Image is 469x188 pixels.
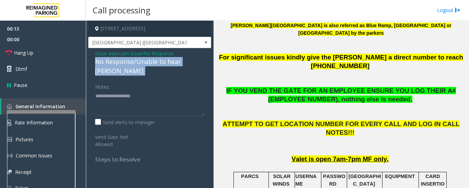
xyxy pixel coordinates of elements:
span: Pause [14,81,27,89]
span: PASSWORD [323,174,345,187]
label: Send alerts to manager [95,119,155,126]
span: SOLAR WINDS [273,174,290,187]
span: USERNAME [295,174,317,187]
span: EQUIPMENT [385,174,415,179]
span: IF YOU VEND THE GATE FOR AN EMPLOYEE ENSURE YOU LOG THEIR A# (EMPLOYEE NUMBER), nothing else is n... [226,87,456,103]
span: Dtmf [15,65,27,73]
h3: Call processing [89,2,154,19]
span: ATTEMPT TO GET LOCATION NUMBER FOR EVERY CALL AND LOG IN CALL NOTES!!! [222,120,459,136]
span: - [107,50,174,57]
h4: Steps to Resolve [95,156,204,163]
label: Vend Gate Not Allowed [93,131,140,148]
span: Issue [95,50,107,57]
img: 'icon' [7,104,12,109]
span: Hang Up [14,49,33,56]
img: logout [455,7,460,14]
label: Notes: [95,81,110,90]
span: Valet is open 7am-7pm MF only. [291,155,389,163]
a: Logout [437,7,460,14]
span: PARCS [241,174,259,179]
span: . [410,96,412,103]
a: General Information [1,98,86,114]
b: [PERSON_NAME][GEOGRAPHIC_DATA] is also referred as Blue Ramp, [GEOGRAPHIC_DATA] or [GEOGRAPHIC_DA... [231,23,451,36]
h4: [STREET_ADDRESS] [88,21,211,37]
span: General Information [15,103,65,110]
div: No Response/Unable to hear [PERSON_NAME] [95,57,204,76]
span: [GEOGRAPHIC_DATA] ([GEOGRAPHIC_DATA]) [89,37,186,48]
span: For significant issues kindly give the [PERSON_NAME] a direct number to reach [PHONE_NUMBER] [219,54,463,69]
span: Intercom Issue/No Response [108,50,174,57]
span: [GEOGRAPHIC_DATA] [348,174,381,187]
